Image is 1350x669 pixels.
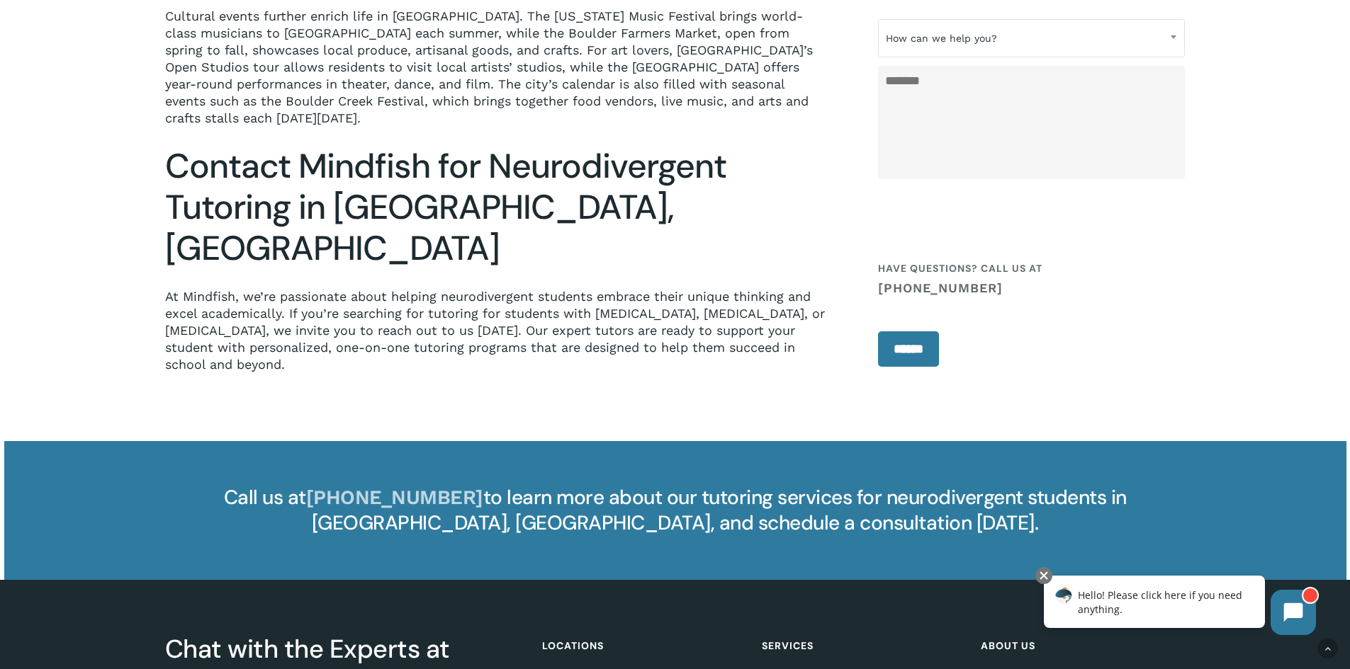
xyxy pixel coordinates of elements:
[542,633,741,658] h4: Locations
[762,633,961,658] h4: Services
[165,8,828,127] p: Cultural events further enrich life in [GEOGRAPHIC_DATA]. The [US_STATE] Music Festival brings wo...
[209,485,1141,536] h4: Call us at to learn more about our tutoring services for neurodivergent students in [GEOGRAPHIC_D...
[981,633,1180,658] h4: About Us
[165,288,828,373] p: At Mindfish, we’re passionate about helping neurodivergent students embrace their unique thinking...
[878,194,1093,249] iframe: reCAPTCHA
[306,486,483,509] a: [PHONE_NUMBER]
[879,23,1184,52] span: How can we help you?
[878,280,1003,295] strong: [PHONE_NUMBER]
[165,146,828,269] h2: Contact Mindfish for Neurodivergent Tutoring in [GEOGRAPHIC_DATA], [GEOGRAPHIC_DATA]
[878,280,1185,295] a: [PHONE_NUMBER]
[878,255,1185,295] h4: Have questions? Call us at
[878,18,1185,57] span: How can we help you?
[1029,564,1330,649] iframe: Chatbot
